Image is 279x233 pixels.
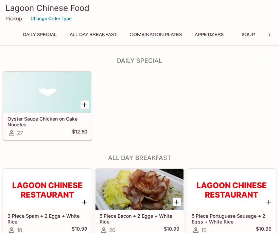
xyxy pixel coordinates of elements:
[3,72,91,113] div: Oyster Sauce Chicken on Cake Noodles
[28,13,75,24] button: Change Order Type
[72,129,87,137] h5: $12.50
[81,198,89,206] button: Add 3 Piece Spam + 2 Eggs + White Rice
[95,169,184,210] div: 5 Piece Bacon + 2 Eggs + White Rice
[3,72,92,140] a: Oyster Sauce Chicken on Cake Noodles27$12.50
[192,213,272,224] h5: 5 Piece Portuguese Sausage + 2 Eggs + White Rice
[173,198,181,206] button: Add 5 Piece Bacon + 2 Eggs + White Rice
[5,3,274,13] h3: Lagoon Chinese Food
[233,30,263,39] button: Soup
[7,213,87,224] h5: 3 Piece Spam + 2 Eggs + White Rice
[100,213,179,224] h5: 5 Piece Bacon + 2 Eggs + White Rice
[66,30,120,39] button: All Day Breakfast
[19,30,60,39] button: Daily Special
[3,154,276,162] h4: All Day Breakfast
[265,198,273,206] button: Add 5 Piece Portuguese Sausage + 2 Eggs + White Rice
[17,130,23,136] span: 27
[191,30,227,39] button: Appetizers
[7,116,87,127] h5: Oyster Sauce Chicken on Cake Noodles
[5,15,22,22] p: Pickup
[188,169,276,210] div: 5 Piece Portuguese Sausage + 2 Eggs + White Rice
[126,30,186,39] button: Combination Plates
[3,57,276,65] h4: Daily Special
[3,169,91,210] div: 3 Piece Spam + 2 Eggs + White Rice
[81,101,89,109] button: Add Oyster Sauce Chicken on Cake Noodles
